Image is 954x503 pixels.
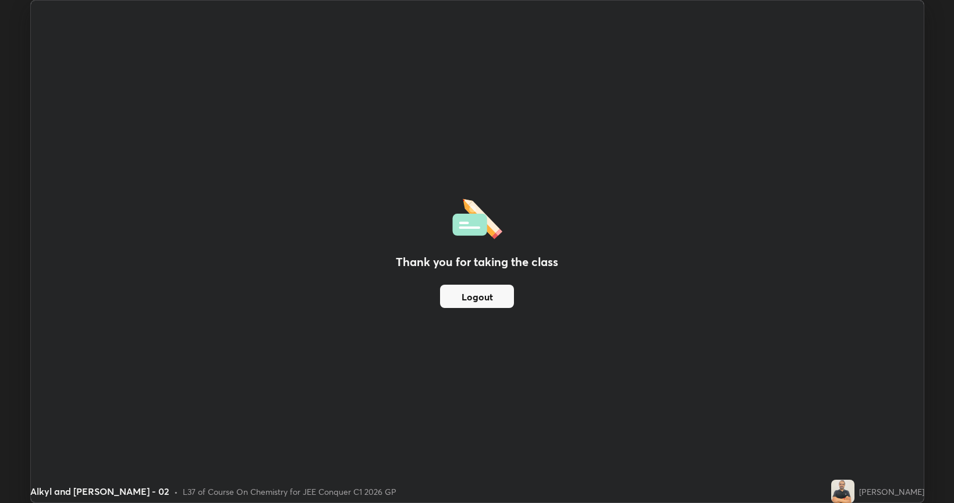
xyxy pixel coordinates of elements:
h2: Thank you for taking the class [396,253,558,271]
div: L37 of Course On Chemistry for JEE Conquer C1 2026 GP [183,486,396,498]
div: • [174,486,178,498]
img: offlineFeedback.1438e8b3.svg [452,195,502,239]
button: Logout [440,285,514,308]
div: [PERSON_NAME] [859,486,924,498]
img: 9736e7a92cd840a59b1b4dd6496f0469.jpg [831,480,854,503]
div: Alkyl and [PERSON_NAME] - 02 [30,484,169,498]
